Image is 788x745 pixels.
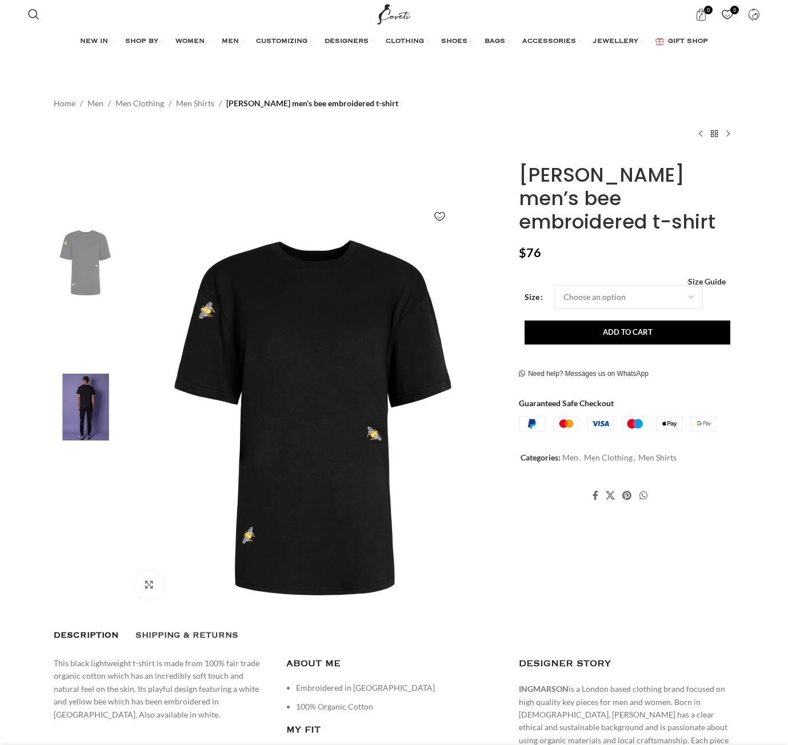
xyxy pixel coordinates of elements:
a: Search [22,3,45,26]
a: Home [54,97,75,110]
li: Embroidered in [GEOGRAPHIC_DATA] [296,682,502,694]
span: 0 [704,6,713,14]
span: $ [519,245,526,260]
strong: DESIGNER STORY [519,660,611,667]
a: Men Shirts [176,97,214,110]
a: ACCESSORIES [522,30,582,53]
a: DESIGNERS [325,30,374,53]
strong: ABOUT ME [286,660,341,667]
img: GiftBag [655,38,664,45]
a: Facebook social link [589,487,602,504]
a: SHOES [441,30,473,53]
span: 0 [730,6,739,14]
span: [PERSON_NAME] men’s bee embroidered t-shirt [226,97,398,110]
button: Add to cart [525,321,730,345]
span: CUSTOMIZING [256,37,307,46]
span: MEN [222,37,239,46]
div: Main navigation [22,30,765,53]
span: WOMEN [175,37,205,46]
h1: [PERSON_NAME] men’s bee embroidered t-shirt [519,163,734,233]
span: , [634,451,635,464]
a: GIFT SHOP [655,30,708,53]
label: Size [525,291,543,303]
span: JEWELLERY [593,37,638,46]
a: MEN [222,30,245,53]
a: 0 [690,3,713,26]
span: NEW IN [80,37,108,46]
nav: Breadcrumb [54,97,398,110]
span: CLOTHING [386,37,424,46]
span: Description [54,631,118,640]
a: Site logo [375,9,413,18]
li: 100% Organic Cotton [296,700,502,713]
strong: INGMARSON [519,684,569,694]
img: Men Bee T-Shirt Black Front Lowres [126,229,505,608]
span: SHOP BY [125,37,158,46]
a: Need help? Messages us on WhatsApp [519,370,649,379]
img: guaranteed-safe-checkout-bordered.j [519,416,717,432]
span: ACCESSORIES [522,37,576,46]
a: Men Shirts [638,452,677,462]
a: JEWELLERY [593,30,644,53]
a: Next product [721,127,735,141]
span: Categories: [521,452,561,462]
a: NEW IN [80,30,114,53]
a: Previous product [694,127,707,141]
span: BAGS [485,37,505,46]
a: Men [562,452,578,462]
img: Ingmarson men’s bee embroidered t-shirt Men made in uk Coveti [51,374,121,440]
a: X social link [602,487,619,504]
span: Shipping & Returns [135,631,238,640]
a: Pinterest social link [619,487,635,504]
p: This black lightweight t-shirt is made from 100% fair trade organic cotton which has an incredibl... [54,657,269,721]
span: DESIGNERS [325,37,369,46]
a: Men Clothing [584,452,633,462]
a: 0 [716,3,739,26]
a: Men Clothing [115,97,164,110]
a: WhatsApp social link [635,487,651,504]
bdi: 76 [519,245,541,260]
strong: Guaranteed Safe Checkout [519,398,614,408]
strong: MY FIT [286,727,321,734]
a: SHOP BY [125,30,164,53]
a: WOMEN [175,30,210,53]
a: CLOTHING [386,30,430,53]
a: Men [87,97,103,110]
a: BAGS [485,30,511,53]
span: GIFT SHOP [668,37,708,46]
span: SHOES [441,37,467,46]
img: Ingmarson men’s bee embroidered t-shirt Men made in uk Coveti [51,229,121,296]
span: , [579,451,581,464]
a: CUSTOMIZING [256,30,313,53]
div: My Wishlist [716,3,739,26]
